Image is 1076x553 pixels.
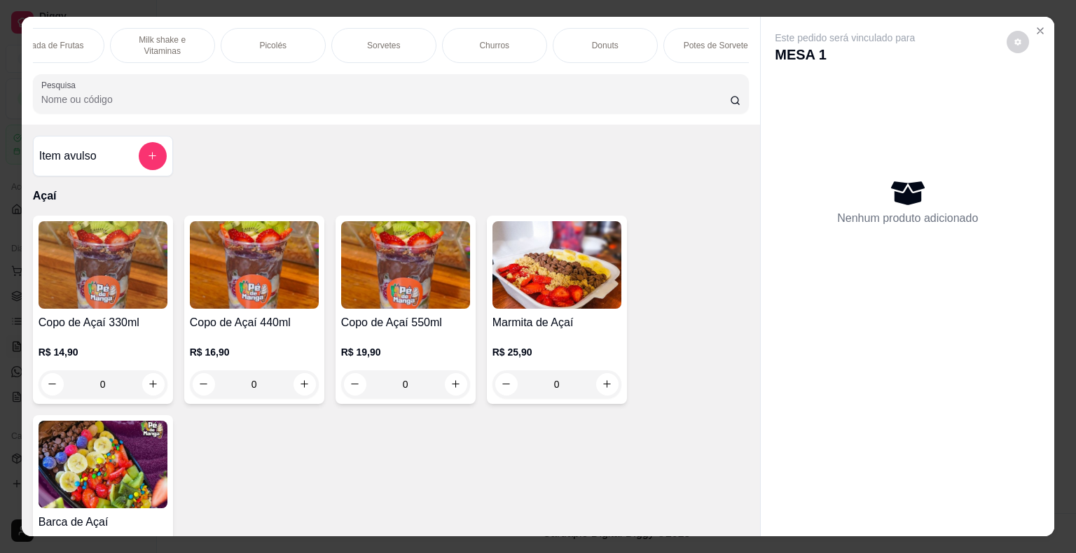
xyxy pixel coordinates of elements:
p: Sorvetes [367,40,400,51]
h4: Copo de Açaí 440ml [190,314,319,331]
button: add-separate-item [139,142,167,170]
h4: Copo de Açaí 550ml [341,314,470,331]
p: Milk shake e Vitaminas [122,34,203,57]
p: MESA 1 [775,45,915,64]
img: product-image [190,221,319,309]
img: product-image [492,221,621,309]
label: Pesquisa [41,79,81,91]
h4: Item avulso [39,148,97,164]
p: Picolés [259,40,287,51]
p: R$ 16,90 [190,345,319,359]
p: Açaí [33,188,750,204]
p: Este pedido será vinculado para [775,31,915,45]
input: Pesquisa [41,92,730,106]
h4: Copo de Açaí 330ml [39,314,167,331]
p: Nenhum produto adicionado [837,210,978,227]
button: Close [1029,20,1051,42]
p: Potes de Sorvete [684,40,748,51]
p: R$ 14,90 [39,345,167,359]
p: R$ 25,90 [492,345,621,359]
p: Donuts [592,40,619,51]
button: decrease-product-quantity [1007,31,1029,53]
img: product-image [341,221,470,309]
img: product-image [39,421,167,508]
p: R$ 19,90 [341,345,470,359]
p: Salada de Frutas [20,40,83,51]
h4: Marmita de Açaí [492,314,621,331]
h4: Barca de Açaí [39,514,167,531]
p: Churros [479,40,509,51]
img: product-image [39,221,167,309]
